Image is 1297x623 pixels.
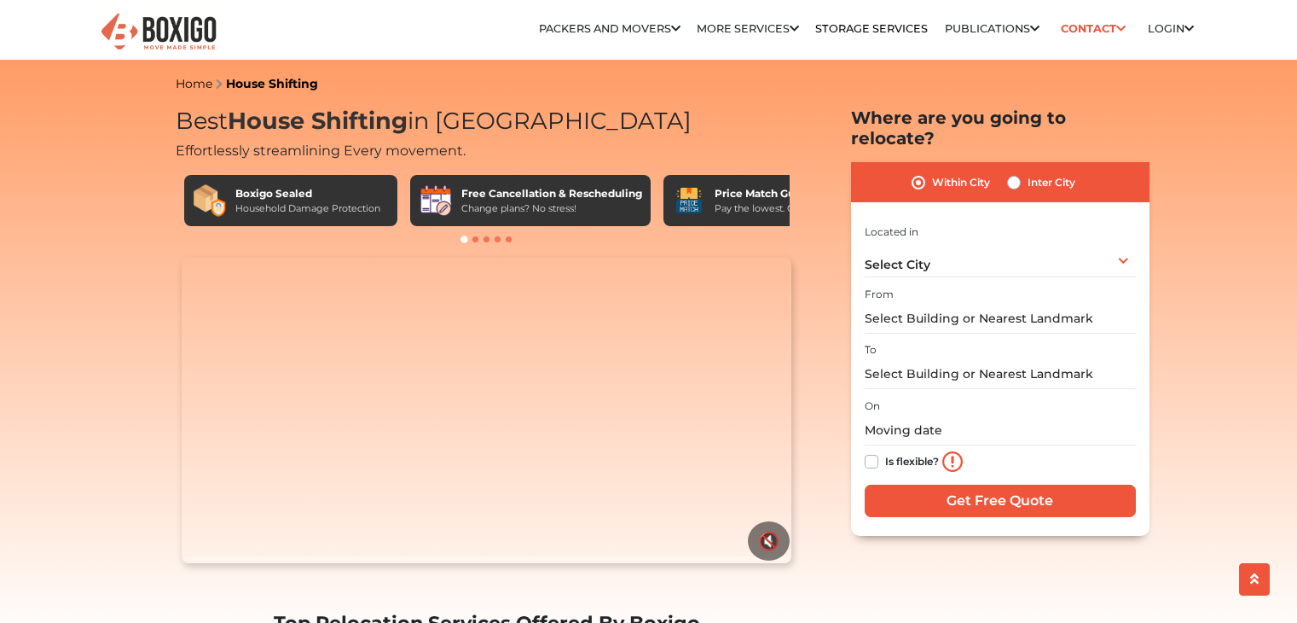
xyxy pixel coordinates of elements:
[461,201,642,216] div: Change plans? No stress!
[865,342,877,358] label: To
[1056,15,1132,42] a: Contact
[932,172,990,193] label: Within City
[193,183,227,218] img: Boxigo Sealed
[865,304,1136,334] input: Select Building or Nearest Landmark
[235,186,380,201] div: Boxigo Sealed
[539,22,680,35] a: Packers and Movers
[697,22,799,35] a: More services
[235,201,380,216] div: Household Damage Protection
[865,485,1136,517] input: Get Free Quote
[748,521,790,561] button: 🔇
[228,107,408,135] span: House Shifting
[461,186,642,201] div: Free Cancellation & Rescheduling
[815,22,928,35] a: Storage Services
[715,201,844,216] div: Pay the lowest. Guaranteed!
[865,257,930,272] span: Select City
[851,108,1149,148] h2: Where are you going to relocate?
[1028,172,1075,193] label: Inter City
[176,143,466,159] span: Effortlessly streamlining Every movement.
[176,108,798,136] h1: Best in [GEOGRAPHIC_DATA]
[1148,22,1194,35] a: Login
[865,287,894,302] label: From
[865,359,1136,389] input: Select Building or Nearest Landmark
[945,22,1039,35] a: Publications
[715,186,844,201] div: Price Match Guarantee
[419,183,453,218] img: Free Cancellation & Rescheduling
[865,416,1136,445] input: Moving date
[865,399,880,414] label: On
[176,76,212,91] a: Home
[226,76,318,91] a: House Shifting
[182,258,791,563] video: Your browser does not support the video tag.
[865,224,918,240] label: Located in
[885,451,939,469] label: Is flexible?
[1239,563,1270,596] button: scroll up
[942,451,963,472] img: info
[99,11,218,53] img: Boxigo
[672,183,706,218] img: Price Match Guarantee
